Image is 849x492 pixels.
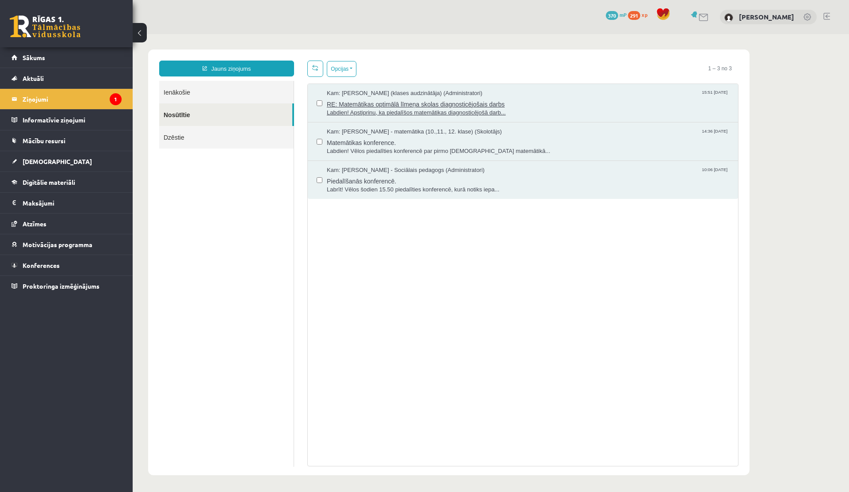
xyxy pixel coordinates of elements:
a: 370 mP [606,11,627,18]
span: Matemātikas konference. [194,102,597,113]
a: Konferences [11,255,122,275]
span: 1 – 3 no 3 [569,27,606,42]
span: Atzīmes [23,220,46,228]
button: Opcijas [194,27,224,43]
span: Labdien! Apstiprinu, ka piedalīšos matemātikas diagnosticējošā darb... [194,75,597,83]
a: Sākums [11,47,122,68]
a: Mācību resursi [11,130,122,151]
legend: Maksājumi [23,193,122,213]
a: Atzīmes [11,214,122,234]
span: 10:06 [DATE] [567,132,597,139]
span: Kam: [PERSON_NAME] (klases audzinātāja) (Administratori) [194,55,350,64]
span: Labdien! Vēlos piedalīties konferencē par pirmo [DEMOGRAPHIC_DATA] matemātikā... [194,113,597,122]
a: Nosūtītie [27,69,160,92]
span: Kam: [PERSON_NAME] - matemātika (10.,11., 12. klase) (Skolotājs) [194,94,369,102]
a: Dzēstie [27,92,161,114]
span: 370 [606,11,618,20]
i: 1 [110,93,122,105]
span: RE: Matemātikas optimālā līmeņa skolas diagnosticējošais darbs [194,64,597,75]
legend: Ziņojumi [23,89,122,109]
span: 15:51 [DATE] [567,55,597,62]
span: Konferences [23,261,60,269]
a: Proktoringa izmēģinājums [11,276,122,296]
span: Kam: [PERSON_NAME] - Sociālais pedagogs (Administratori) [194,132,352,141]
span: xp [642,11,647,18]
a: Ienākošie [27,47,161,69]
span: 14:36 [DATE] [567,94,597,100]
span: Proktoringa izmēģinājums [23,282,99,290]
a: Kam: [PERSON_NAME] (klases audzinātāja) (Administratori) 15:51 [DATE] RE: Matemātikas optimālā lī... [194,55,597,83]
a: Kam: [PERSON_NAME] - matemātika (10.,11., 12. klase) (Skolotājs) 14:36 [DATE] Matemātikas konfere... [194,94,597,121]
span: Digitālie materiāli [23,178,75,186]
span: Aktuāli [23,74,44,82]
img: Rebeka Trofimova [724,13,733,22]
span: Piedalīšanās konferencē. [194,141,597,152]
a: Maksājumi [11,193,122,213]
a: Informatīvie ziņojumi [11,110,122,130]
a: [DEMOGRAPHIC_DATA] [11,151,122,172]
a: Jauns ziņojums [27,27,161,42]
span: Sākums [23,53,45,61]
a: Digitālie materiāli [11,172,122,192]
span: Labrīt! Vēlos šodien 15.50 piedalīties konferencē, kurā notiks iepa... [194,152,597,160]
span: [DEMOGRAPHIC_DATA] [23,157,92,165]
a: Motivācijas programma [11,234,122,255]
a: 291 xp [628,11,652,18]
a: Ziņojumi1 [11,89,122,109]
a: Rīgas 1. Tālmācības vidusskola [10,15,80,38]
a: Aktuāli [11,68,122,88]
a: Kam: [PERSON_NAME] - Sociālais pedagogs (Administratori) 10:06 [DATE] Piedalīšanās konferencē. La... [194,132,597,160]
span: mP [620,11,627,18]
legend: Informatīvie ziņojumi [23,110,122,130]
span: Mācību resursi [23,137,65,145]
span: 291 [628,11,640,20]
span: Motivācijas programma [23,240,92,248]
a: [PERSON_NAME] [739,12,794,21]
